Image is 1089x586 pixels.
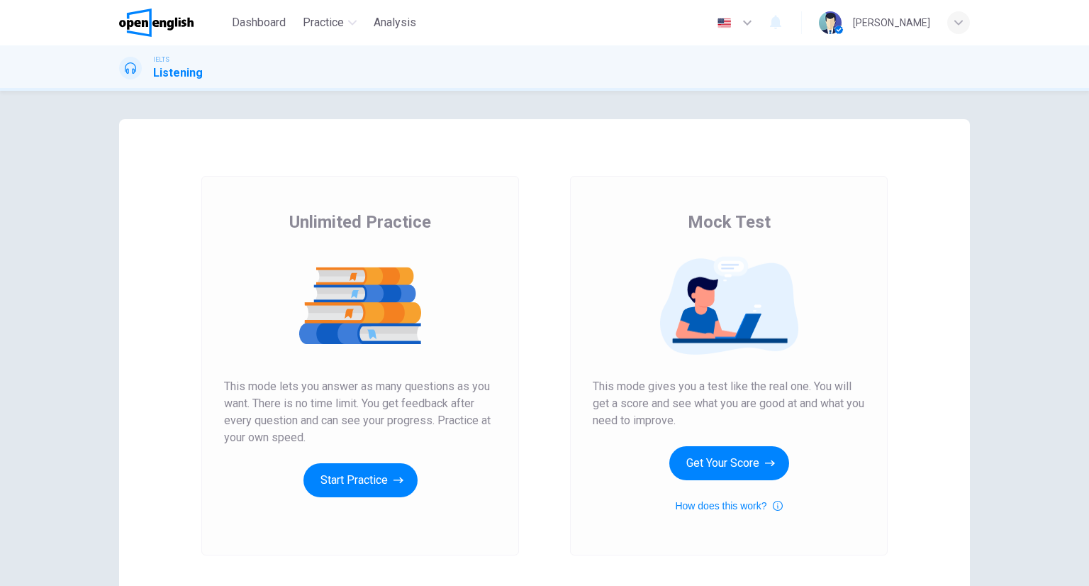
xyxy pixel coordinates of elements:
[374,14,416,31] span: Analysis
[226,10,291,35] button: Dashboard
[153,65,203,82] h1: Listening
[819,11,842,34] img: Profile picture
[853,14,930,31] div: [PERSON_NAME]
[715,18,733,28] img: en
[153,55,169,65] span: IELTS
[119,9,194,37] img: OpenEnglish logo
[289,211,431,233] span: Unlimited Practice
[303,14,344,31] span: Practice
[303,463,418,497] button: Start Practice
[368,10,422,35] button: Analysis
[669,446,789,480] button: Get Your Score
[297,10,362,35] button: Practice
[232,14,286,31] span: Dashboard
[119,9,226,37] a: OpenEnglish logo
[675,497,782,514] button: How does this work?
[688,211,771,233] span: Mock Test
[593,378,865,429] span: This mode gives you a test like the real one. You will get a score and see what you are good at a...
[224,378,496,446] span: This mode lets you answer as many questions as you want. There is no time limit. You get feedback...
